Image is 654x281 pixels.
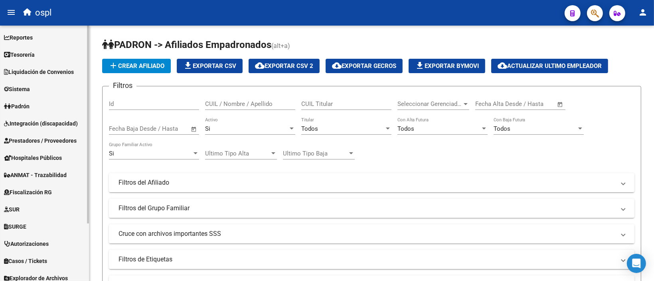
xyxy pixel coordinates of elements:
[109,125,135,132] input: Start date
[556,100,565,109] button: Open calendar
[4,50,35,59] span: Tesorería
[109,62,164,70] span: Crear Afiliado
[109,224,634,243] mat-expansion-panel-header: Cruce con archivos importantes SSS
[249,59,320,73] button: Exportar CSV 2
[109,199,634,218] mat-expansion-panel-header: Filtros del Grupo Familiar
[4,85,30,94] span: Sistema
[109,80,136,91] h3: Filtros
[119,178,615,187] mat-panel-title: Filtros del Afiliado
[4,188,52,197] span: Fiscalización RG
[183,62,236,70] span: Exportar CSV
[627,254,646,273] div: Open Intercom Messenger
[491,59,608,73] button: Actualizar ultimo Empleador
[409,59,485,73] button: Exportar Bymovi
[109,173,634,192] mat-expansion-panel-header: Filtros del Afiliado
[397,100,462,108] span: Seleccionar Gerenciador
[4,205,20,214] span: SUR
[4,33,33,42] span: Reportes
[498,62,602,70] span: Actualizar ultimo Empleador
[4,257,47,265] span: Casos / Tickets
[271,42,290,50] span: (alt+a)
[119,204,615,213] mat-panel-title: Filtros del Grupo Familiar
[255,61,265,70] mat-icon: cloud_download
[475,100,501,108] input: Start date
[326,59,403,73] button: Exportar GECROS
[109,250,634,269] mat-expansion-panel-header: Filtros de Etiquetas
[119,255,615,264] mat-panel-title: Filtros de Etiquetas
[109,61,118,70] mat-icon: add
[494,125,510,132] span: Todos
[102,59,171,73] button: Crear Afiliado
[508,100,547,108] input: End date
[638,8,648,17] mat-icon: person
[205,125,210,132] span: Si
[4,136,77,145] span: Prestadores / Proveedores
[332,62,396,70] span: Exportar GECROS
[205,150,270,157] span: Ultimo Tipo Alta
[4,171,67,179] span: ANMAT - Trazabilidad
[4,102,30,111] span: Padrón
[415,62,479,70] span: Exportar Bymovi
[4,119,78,128] span: Integración (discapacidad)
[283,150,348,157] span: Ultimo Tipo Baja
[35,4,51,22] span: ospl
[190,125,199,134] button: Open calendar
[102,39,271,50] span: PADRON -> Afiliados Empadronados
[397,125,414,132] span: Todos
[4,222,26,231] span: SURGE
[142,125,181,132] input: End date
[255,62,313,70] span: Exportar CSV 2
[332,61,342,70] mat-icon: cloud_download
[4,153,62,162] span: Hospitales Públicos
[6,8,16,17] mat-icon: menu
[301,125,318,132] span: Todos
[415,61,425,70] mat-icon: file_download
[109,150,114,157] span: Si
[498,61,507,70] mat-icon: cloud_download
[183,61,193,70] mat-icon: file_download
[4,239,49,248] span: Autorizaciones
[4,68,74,76] span: Liquidación de Convenios
[119,229,615,238] mat-panel-title: Cruce con archivos importantes SSS
[177,59,243,73] button: Exportar CSV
